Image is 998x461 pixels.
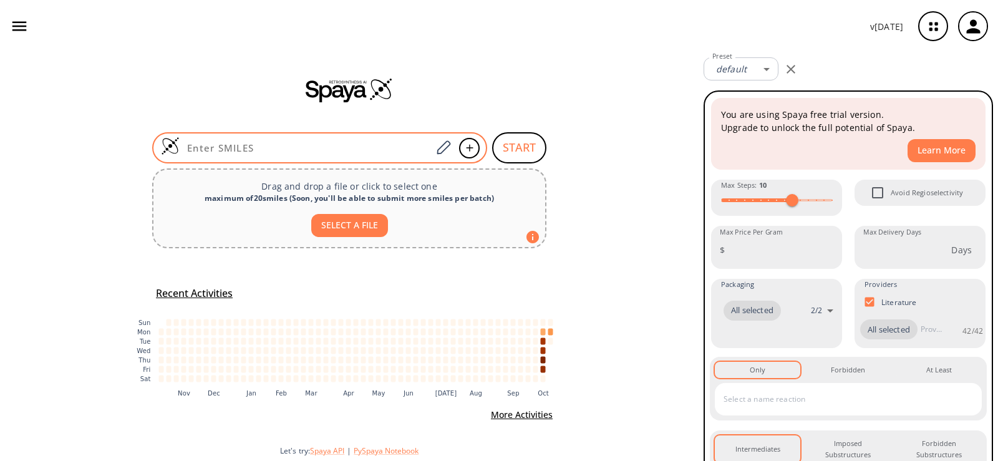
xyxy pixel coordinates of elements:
input: Select a name reaction [720,389,957,409]
text: Feb [276,389,287,396]
button: Forbidden [805,362,891,378]
label: Max Delivery Days [863,228,921,237]
div: maximum of 20 smiles ( Soon, you'll be able to submit more smiles per batch ) [163,193,535,204]
p: v [DATE] [870,20,903,33]
span: All selected [724,304,781,317]
span: | [344,445,354,456]
button: Spaya API [310,445,344,456]
h5: Recent Activities [156,287,233,300]
div: Only [750,364,765,376]
p: $ [720,243,725,256]
text: Wed [137,347,150,354]
text: Jan [246,389,256,396]
input: Provider name [918,319,945,339]
text: Dec [208,389,220,396]
text: Apr [343,389,354,396]
input: Enter SMILES [180,142,432,154]
div: Forbidden Substructures [906,438,972,461]
div: Imposed Substructures [815,438,881,461]
button: Recent Activities [151,283,238,304]
text: Nov [178,389,190,396]
span: Avoid Regioselectivity [891,187,963,198]
span: Avoid Regioselectivity [865,180,891,206]
span: Providers [865,279,897,290]
text: Sun [138,319,150,326]
p: Days [951,243,972,256]
text: Jun [403,389,414,396]
text: Sep [507,389,519,396]
g: y-axis tick label [137,319,150,382]
g: cell [159,319,553,382]
text: Oct [538,389,549,396]
text: Tue [139,338,151,345]
em: default [716,63,747,75]
text: Thu [138,357,150,364]
p: 42 / 42 [962,326,983,336]
button: START [492,132,546,163]
label: Preset [712,52,732,61]
text: [DATE] [435,389,457,396]
div: Let's try: [280,445,694,456]
p: Drag and drop a file or click to select one [163,180,535,193]
div: At Least [926,364,952,376]
img: Logo Spaya [161,137,180,155]
text: Aug [470,389,482,396]
g: x-axis tick label [178,389,549,396]
button: Only [715,362,800,378]
div: Forbidden [831,364,865,376]
button: SELECT A FILE [311,214,388,237]
text: May [372,389,385,396]
strong: 10 [759,180,767,190]
span: Packaging [721,279,754,290]
p: You are using Spaya free trial version. Upgrade to unlock the full potential of Spaya. [721,108,976,134]
label: Max Price Per Gram [720,228,783,237]
text: Fri [143,366,150,373]
button: Learn More [908,139,976,162]
img: Spaya logo [306,77,393,102]
button: PySpaya Notebook [354,445,419,456]
button: At Least [896,362,982,378]
text: Mar [305,389,317,396]
text: Sat [140,376,151,382]
p: 2 / 2 [811,305,822,316]
p: Literature [881,297,917,308]
button: More Activities [486,404,558,427]
text: Mon [137,329,151,336]
span: Max Steps : [721,180,767,191]
div: Intermediates [735,444,780,455]
span: All selected [860,324,918,336]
